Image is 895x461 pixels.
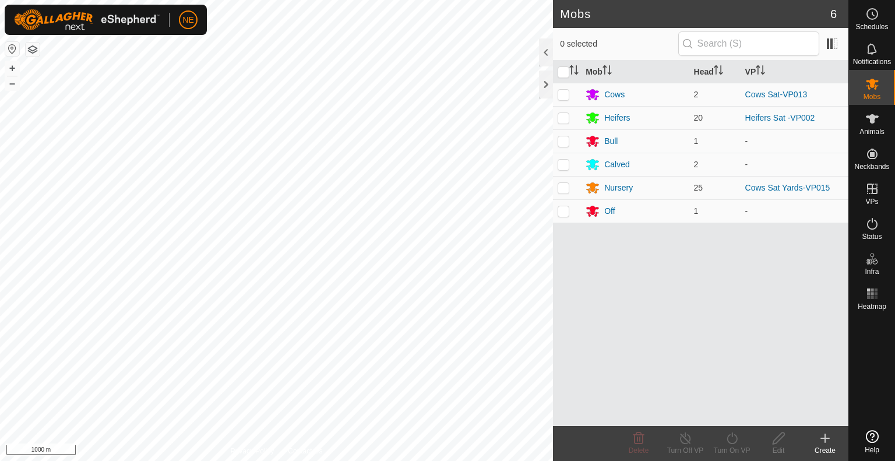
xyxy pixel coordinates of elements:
button: – [5,76,19,90]
span: Infra [865,268,879,275]
span: VPs [865,198,878,205]
div: Turn On VP [709,445,755,456]
span: Animals [859,128,885,135]
div: Create [802,445,848,456]
span: Status [862,233,882,240]
td: - [741,153,848,176]
span: Schedules [855,23,888,30]
td: - [741,199,848,223]
h2: Mobs [560,7,830,21]
a: Cows Sat Yards-VP015 [745,183,830,192]
span: 25 [694,183,703,192]
span: 1 [694,136,699,146]
p-sorticon: Activate to sort [756,67,765,76]
span: NE [182,14,193,26]
button: Map Layers [26,43,40,57]
a: Heifers Sat -VP002 [745,113,815,122]
div: Turn Off VP [662,445,709,456]
img: Gallagher Logo [14,9,160,30]
span: 2 [694,160,699,169]
span: 6 [830,5,837,23]
p-sorticon: Activate to sort [714,67,723,76]
a: Privacy Policy [231,446,274,456]
span: 20 [694,113,703,122]
th: Mob [581,61,689,83]
a: Contact Us [288,446,322,456]
input: Search (S) [678,31,819,56]
span: Notifications [853,58,891,65]
span: 2 [694,90,699,99]
td: - [741,129,848,153]
div: Off [604,205,615,217]
p-sorticon: Activate to sort [602,67,612,76]
span: Delete [629,446,649,455]
button: Reset Map [5,42,19,56]
th: Head [689,61,741,83]
a: Cows Sat-VP013 [745,90,808,99]
button: + [5,61,19,75]
div: Cows [604,89,625,101]
th: VP [741,61,848,83]
div: Nursery [604,182,633,194]
span: 0 selected [560,38,678,50]
div: Bull [604,135,618,147]
div: Edit [755,445,802,456]
span: Mobs [864,93,880,100]
span: 1 [694,206,699,216]
a: Help [849,425,895,458]
span: Neckbands [854,163,889,170]
p-sorticon: Activate to sort [569,67,579,76]
div: Calved [604,159,630,171]
div: Heifers [604,112,630,124]
span: Help [865,446,879,453]
span: Heatmap [858,303,886,310]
